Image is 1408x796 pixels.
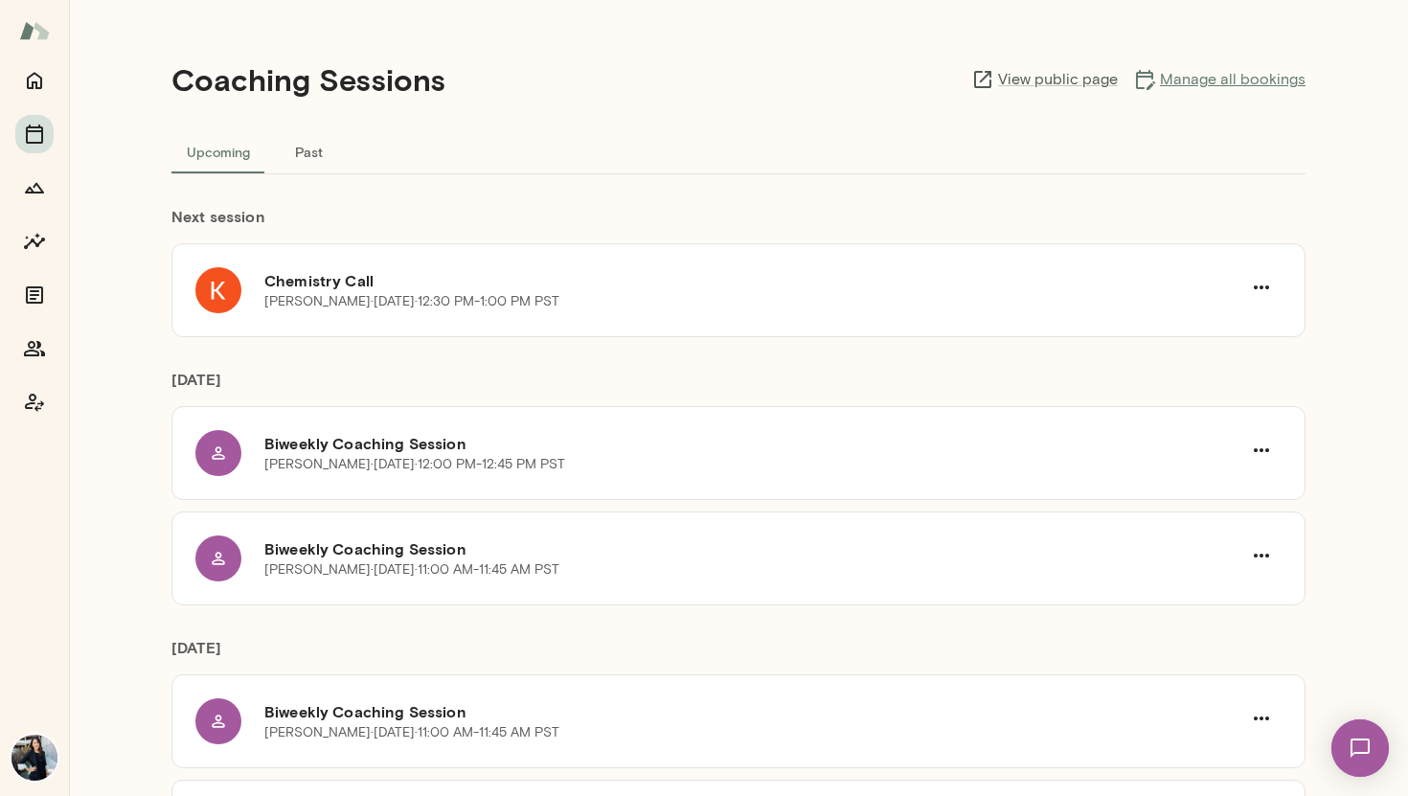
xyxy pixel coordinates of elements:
[264,269,1241,292] h6: Chemistry Call
[264,292,559,311] p: [PERSON_NAME] · [DATE] · 12:30 PM-1:00 PM PST
[171,128,1306,174] div: basic tabs example
[15,276,54,314] button: Documents
[971,68,1118,91] a: View public page
[264,700,1241,723] h6: Biweekly Coaching Session
[11,735,57,781] img: Allyson Tom
[171,205,1306,243] h6: Next session
[15,169,54,207] button: Growth Plan
[171,128,265,174] button: Upcoming
[15,61,54,100] button: Home
[19,12,50,49] img: Mento
[264,560,559,580] p: [PERSON_NAME] · [DATE] · 11:00 AM-11:45 AM PST
[264,537,1241,560] h6: Biweekly Coaching Session
[265,128,352,174] button: Past
[264,432,1241,455] h6: Biweekly Coaching Session
[171,61,445,98] h4: Coaching Sessions
[15,222,54,261] button: Insights
[1133,68,1306,91] a: Manage all bookings
[264,455,565,474] p: [PERSON_NAME] · [DATE] · 12:00 PM-12:45 PM PST
[15,330,54,368] button: Members
[171,368,1306,406] h6: [DATE]
[264,723,559,742] p: [PERSON_NAME] · [DATE] · 11:00 AM-11:45 AM PST
[171,636,1306,674] h6: [DATE]
[15,383,54,421] button: Coach app
[15,115,54,153] button: Sessions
